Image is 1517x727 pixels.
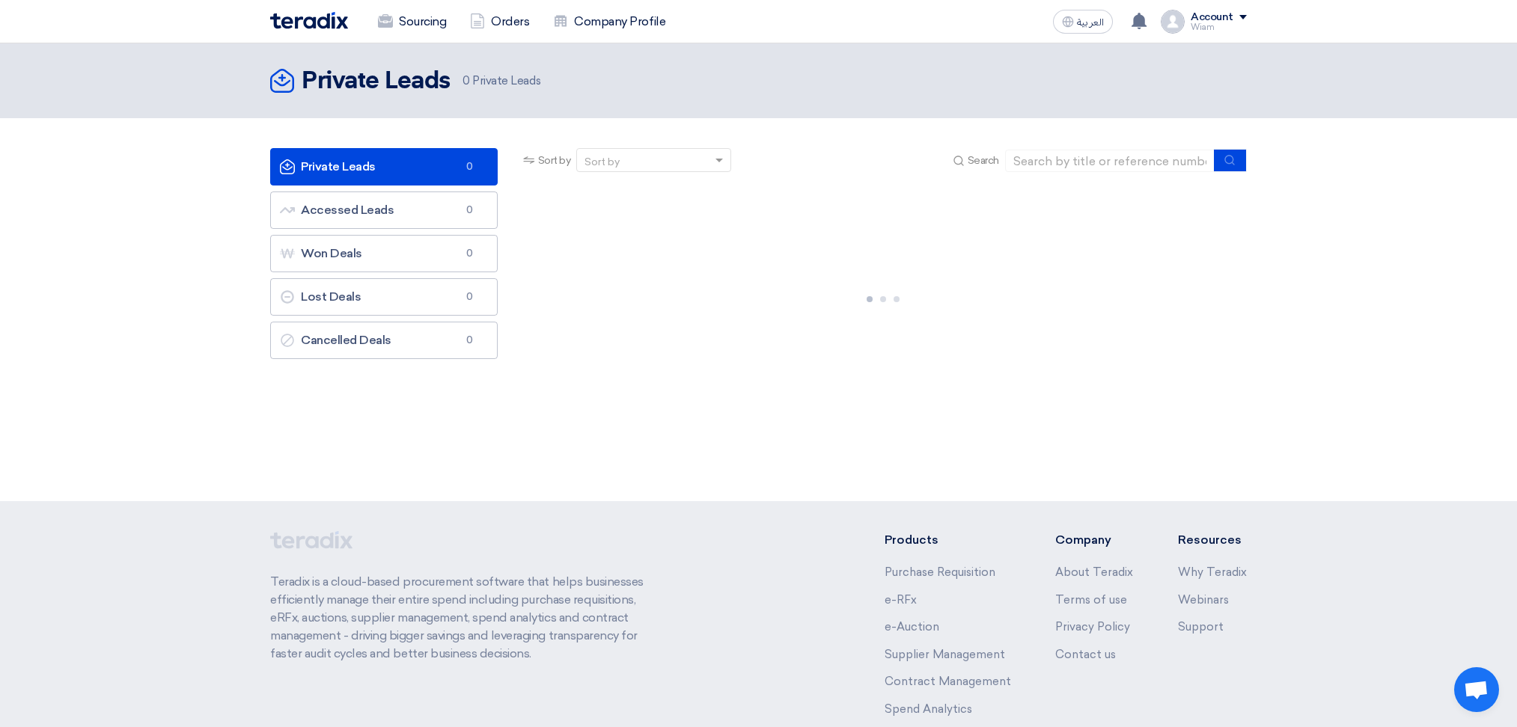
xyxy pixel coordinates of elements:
[1178,620,1224,634] a: Support
[270,148,498,185] a: Private Leads0
[885,531,1011,549] li: Products
[458,5,541,38] a: Orders
[461,203,479,218] span: 0
[1077,17,1104,28] span: العربية
[1178,593,1229,607] a: Webinars
[885,565,995,579] a: Purchase Requisition
[461,159,479,174] span: 0
[885,648,1005,661] a: Supplier Management
[463,74,470,88] span: 0
[968,153,999,168] span: Search
[270,573,661,663] p: Teradix is a cloud-based procurement software that helps businesses efficiently manage their enti...
[885,702,972,716] a: Spend Analytics
[1055,531,1133,549] li: Company
[461,289,479,304] span: 0
[366,5,458,38] a: Sourcing
[1055,565,1133,579] a: About Teradix
[270,278,498,316] a: Lost Deals0
[1055,648,1116,661] a: Contact us
[1178,531,1247,549] li: Resources
[1055,593,1127,607] a: Terms of use
[885,675,1011,688] a: Contract Management
[270,191,498,229] a: Accessed Leads0
[302,67,451,96] h2: Private Leads
[885,620,939,634] a: e-Auction
[1191,23,1247,31] div: Wiam
[461,333,479,348] span: 0
[584,154,620,170] div: Sort by
[461,246,479,261] span: 0
[1178,565,1247,579] a: Why Teradix
[1055,620,1130,634] a: Privacy Policy
[270,12,348,29] img: Teradix logo
[1053,10,1113,34] button: العربية
[538,153,571,168] span: Sort by
[1191,11,1233,24] div: Account
[270,322,498,359] a: Cancelled Deals0
[1454,667,1499,712] div: Open chat
[1005,150,1215,172] input: Search by title or reference number
[1161,10,1185,34] img: profile_test.png
[270,235,498,272] a: Won Deals0
[463,73,540,90] span: Private Leads
[541,5,677,38] a: Company Profile
[885,593,917,607] a: e-RFx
